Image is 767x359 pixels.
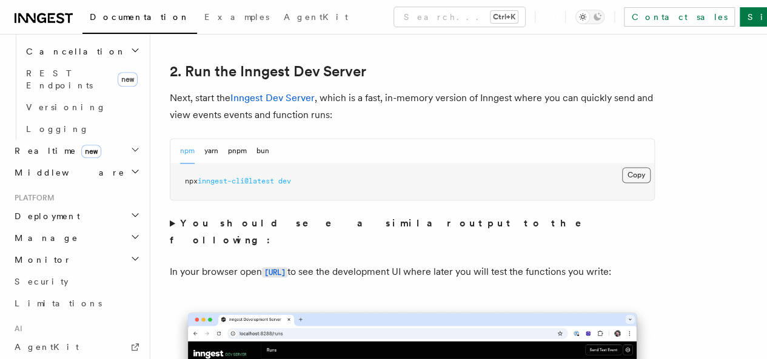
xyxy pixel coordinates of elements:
[10,193,55,203] span: Platform
[10,166,125,179] span: Middleware
[185,177,198,185] span: npx
[21,45,126,58] span: Cancellation
[230,92,315,104] a: Inngest Dev Server
[170,63,366,80] a: 2. Run the Inngest Dev Server
[21,96,142,118] a: Versioning
[10,324,22,334] span: AI
[10,145,101,157] span: Realtime
[622,167,651,183] button: Copy
[21,41,142,62] button: Cancellation
[118,72,138,87] span: new
[575,10,605,24] button: Toggle dark mode
[170,215,655,249] summary: You should see a similar output to the following:
[276,4,355,33] a: AgentKit
[170,217,598,246] strong: You should see a similar output to the following:
[624,7,735,27] a: Contact sales
[21,62,142,96] a: REST Endpointsnew
[228,139,247,163] button: pnpm
[10,271,142,292] a: Security
[26,102,106,112] span: Versioning
[204,139,218,163] button: yarn
[10,205,142,227] button: Deployment
[81,145,101,158] span: new
[10,232,78,244] span: Manage
[10,336,142,358] a: AgentKit
[26,68,93,90] span: REST Endpoints
[204,12,269,22] span: Examples
[394,7,525,27] button: Search...Ctrl+K
[284,12,348,22] span: AgentKit
[15,277,69,286] span: Security
[10,210,80,222] span: Deployment
[262,267,287,277] code: [URL]
[10,162,142,183] button: Middleware
[15,342,79,352] span: AgentKit
[82,4,197,34] a: Documentation
[197,4,276,33] a: Examples
[10,249,142,271] button: Monitor
[21,118,142,140] a: Logging
[10,254,72,266] span: Monitor
[90,12,190,22] span: Documentation
[262,266,287,277] a: [URL]
[198,177,274,185] span: inngest-cli@latest
[170,90,655,124] p: Next, start the , which is a fast, in-memory version of Inngest where you can quickly send and vi...
[15,298,102,308] span: Limitations
[26,124,89,134] span: Logging
[10,292,142,314] a: Limitations
[170,263,655,281] p: In your browser open to see the development UI where later you will test the functions you write:
[10,140,142,162] button: Realtimenew
[491,11,518,23] kbd: Ctrl+K
[10,227,142,249] button: Manage
[256,139,269,163] button: bun
[180,139,195,163] button: npm
[278,177,291,185] span: dev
